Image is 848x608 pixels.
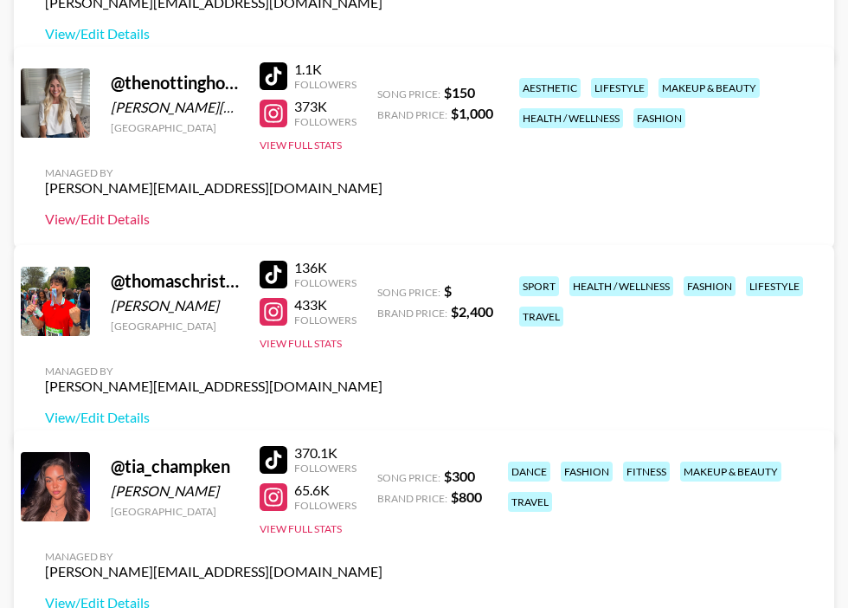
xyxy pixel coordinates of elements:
[569,276,673,296] div: health / wellness
[111,99,239,116] div: [PERSON_NAME][GEOGRAPHIC_DATA]
[45,166,382,179] div: Managed By
[591,78,648,98] div: lifestyle
[111,297,239,314] div: [PERSON_NAME]
[111,482,239,500] div: [PERSON_NAME]
[519,276,559,296] div: sport
[45,365,382,378] div: Managed By
[377,108,447,121] span: Brand Price:
[111,121,239,134] div: [GEOGRAPHIC_DATA]
[45,550,382,563] div: Managed By
[658,78,760,98] div: makeup & beauty
[444,468,475,484] strong: $ 300
[451,105,493,121] strong: $ 1,000
[294,78,357,91] div: Followers
[294,276,357,289] div: Followers
[294,462,357,475] div: Followers
[377,307,447,320] span: Brand Price:
[111,505,239,518] div: [GEOGRAPHIC_DATA]
[444,84,475,100] strong: $ 150
[746,276,803,296] div: lifestyle
[451,303,493,320] strong: $ 2,400
[294,499,357,512] div: Followers
[519,307,563,327] div: travel
[260,337,342,350] button: View Full Stats
[294,115,357,128] div: Followers
[508,492,552,512] div: travel
[260,139,342,152] button: View Full Stats
[508,462,550,482] div: dance
[45,563,382,580] div: [PERSON_NAME][EMAIL_ADDRESS][DOMAIN_NAME]
[111,456,239,477] div: @ tia_champken
[45,409,382,426] a: View/Edit Details
[680,462,781,482] div: makeup & beauty
[294,296,357,314] div: 433K
[294,314,357,327] div: Followers
[294,259,357,276] div: 136K
[684,276,736,296] div: fashion
[444,282,452,299] strong: $
[623,462,670,482] div: fitness
[451,488,482,505] strong: $ 800
[111,270,239,292] div: @ thomaschristiaens
[45,25,382,42] a: View/Edit Details
[561,462,613,482] div: fashion
[377,492,447,505] span: Brand Price:
[111,72,239,94] div: @ thenottinghome
[45,378,382,395] div: [PERSON_NAME][EMAIL_ADDRESS][DOMAIN_NAME]
[377,87,440,100] span: Song Price:
[45,210,382,228] a: View/Edit Details
[519,78,581,98] div: aesthetic
[294,444,357,462] div: 370.1K
[45,179,382,197] div: [PERSON_NAME][EMAIL_ADDRESS][DOMAIN_NAME]
[294,98,357,115] div: 373K
[519,108,623,128] div: health / wellness
[377,471,440,484] span: Song Price:
[294,482,357,499] div: 65.6K
[294,61,357,78] div: 1.1K
[111,320,239,333] div: [GEOGRAPHIC_DATA]
[633,108,685,128] div: fashion
[377,286,440,299] span: Song Price:
[260,522,342,535] button: View Full Stats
